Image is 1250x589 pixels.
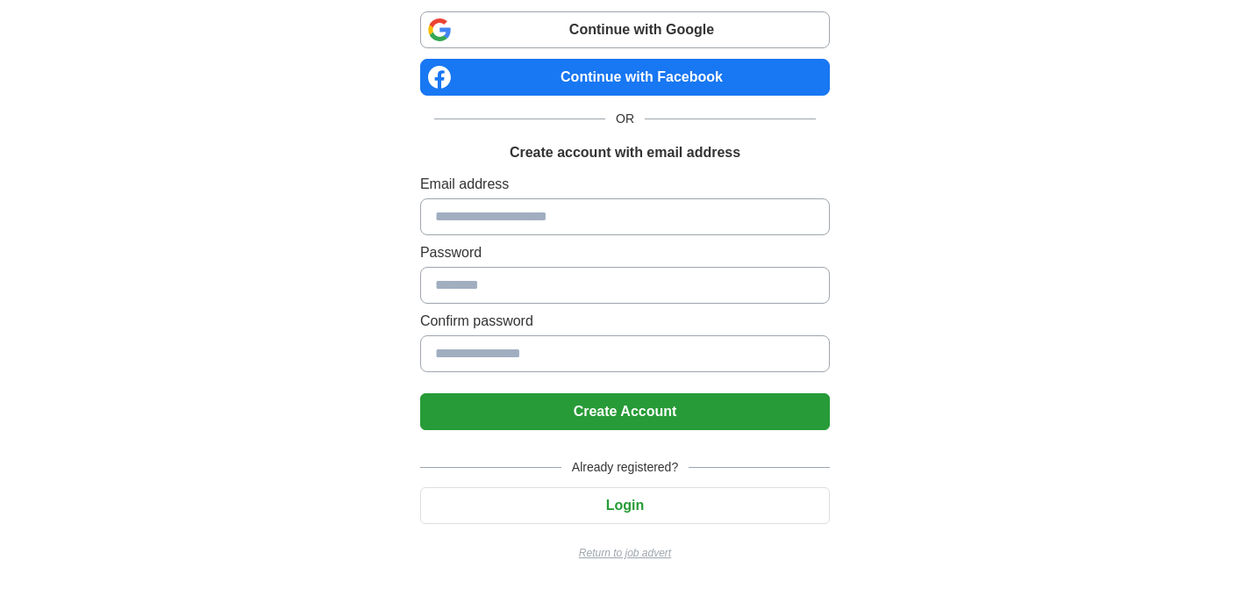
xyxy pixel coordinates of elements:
[420,498,830,513] a: Login
[420,11,830,48] a: Continue with Google
[510,142,740,163] h1: Create account with email address
[420,487,830,524] button: Login
[420,242,830,263] label: Password
[420,174,830,195] label: Email address
[420,393,830,430] button: Create Account
[420,311,830,332] label: Confirm password
[420,545,830,561] a: Return to job advert
[561,458,689,477] span: Already registered?
[605,110,645,128] span: OR
[420,59,830,96] a: Continue with Facebook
